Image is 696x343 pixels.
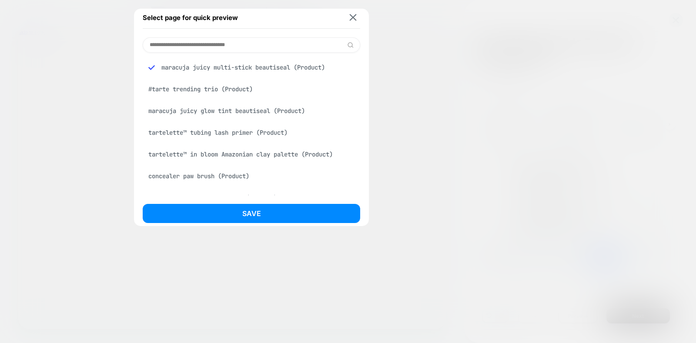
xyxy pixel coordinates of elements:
img: close [350,14,357,21]
img: blue checkmark [148,64,155,71]
div: #tarte trending trio (Product) [143,81,360,97]
img: edit [347,42,354,48]
div: concealer paw brush (Product) [143,168,360,184]
div: tartelette™ tubing lash primer (Product) [143,124,360,141]
div: maracuja juicy glow tint beautiseal (Product) [143,103,360,119]
span: Select page for quick preview [143,13,238,22]
div: maracuja juicy multi-stick beautiseal (Product) [143,59,360,76]
div: tartelette™ in bloom Amazonian clay palette (Product) [143,146,360,163]
button: Save [143,204,360,223]
div: tarte™ must-have minis trio (Product) [143,190,360,206]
